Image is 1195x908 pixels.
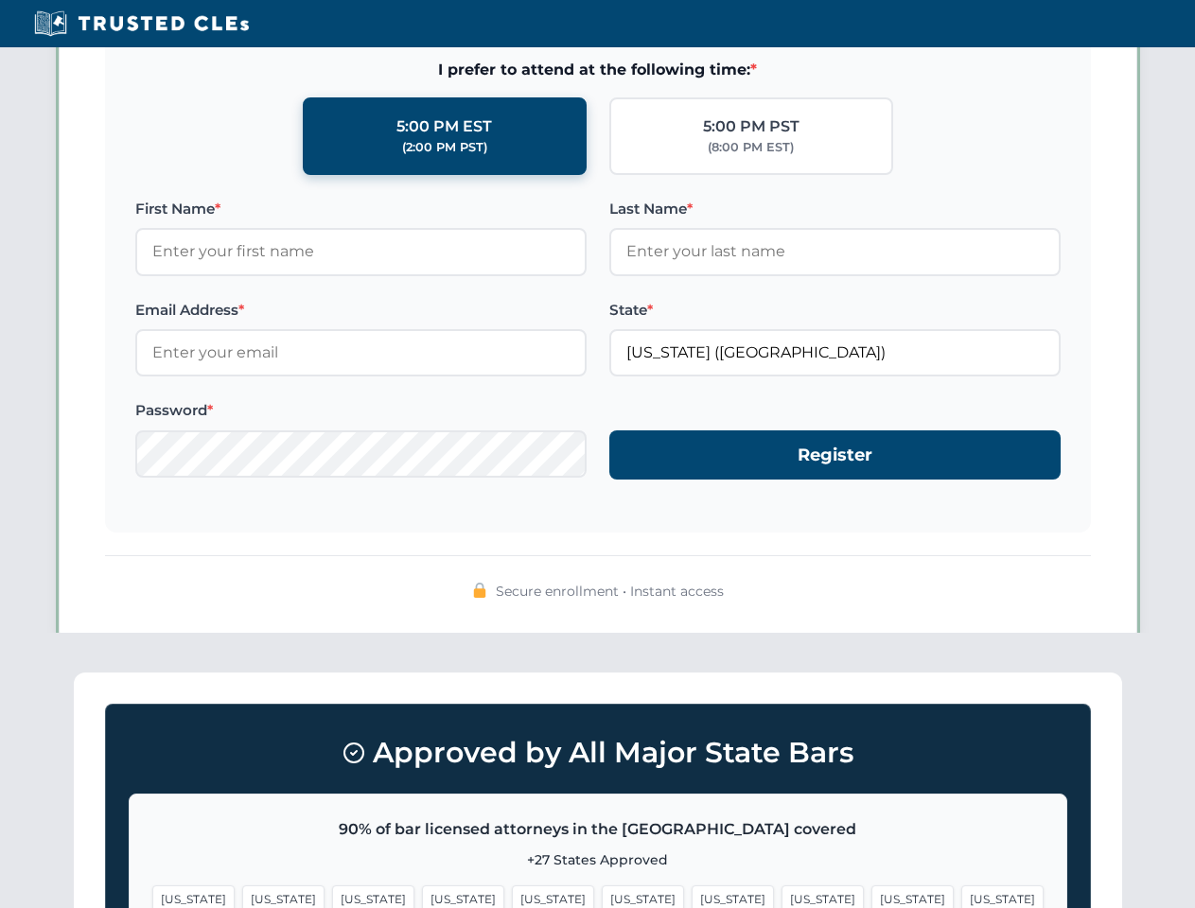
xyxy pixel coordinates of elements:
[708,138,794,157] div: (8:00 PM EST)
[135,399,587,422] label: Password
[609,228,1061,275] input: Enter your last name
[472,583,487,598] img: 🔒
[609,430,1061,480] button: Register
[609,299,1061,322] label: State
[396,114,492,139] div: 5:00 PM EST
[496,581,724,602] span: Secure enrollment • Instant access
[609,198,1061,220] label: Last Name
[135,198,587,220] label: First Name
[28,9,255,38] img: Trusted CLEs
[703,114,800,139] div: 5:00 PM PST
[135,299,587,322] label: Email Address
[152,817,1044,842] p: 90% of bar licensed attorneys in the [GEOGRAPHIC_DATA] covered
[402,138,487,157] div: (2:00 PM PST)
[135,58,1061,82] span: I prefer to attend at the following time:
[129,727,1067,778] h3: Approved by All Major State Bars
[135,329,587,376] input: Enter your email
[152,849,1044,870] p: +27 States Approved
[135,228,587,275] input: Enter your first name
[609,329,1061,376] input: Louisiana (LA)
